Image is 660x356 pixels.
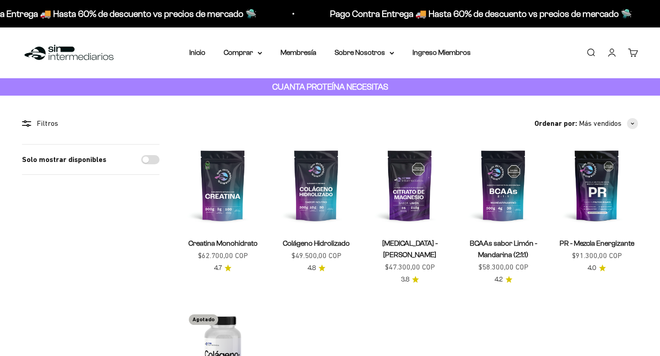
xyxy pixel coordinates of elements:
[412,49,471,56] a: Ingreso Miembros
[588,263,606,273] a: 4.04.0 de 5.0 estrellas
[22,154,106,166] label: Solo mostrar disponibles
[572,250,622,262] sale-price: $91.300,00 COP
[291,250,341,262] sale-price: $49.500,00 COP
[579,118,638,129] button: Más vendidos
[588,263,596,273] span: 4.0
[478,261,528,273] sale-price: $58.300,00 COP
[382,239,438,259] a: [MEDICAL_DATA] - [PERSON_NAME]
[335,47,394,59] summary: Sobre Nosotros
[283,239,350,247] a: Colágeno Hidrolizado
[495,275,512,285] a: 4.24.2 de 5.0 estrellas
[189,49,205,56] a: Inicio
[560,239,634,247] a: PR - Mezcla Energizante
[401,275,409,285] span: 3.8
[534,118,577,129] span: Ordenar por:
[308,263,316,273] span: 4.8
[329,6,631,21] p: Pago Contra Entrega 🚚 Hasta 60% de descuento vs precios de mercado 🛸
[198,250,248,262] sale-price: $62.700,00 COP
[22,118,159,129] div: Filtros
[224,47,262,59] summary: Comprar
[401,275,419,285] a: 3.83.8 de 5.0 estrellas
[385,261,435,273] sale-price: $47.300,00 COP
[188,239,258,247] a: Creatina Monohidrato
[308,263,325,273] a: 4.84.8 de 5.0 estrellas
[272,82,388,92] strong: CUANTA PROTEÍNA NECESITAS
[579,118,621,129] span: Más vendidos
[495,275,503,285] span: 4.2
[470,239,537,259] a: BCAAs sabor Limón - Mandarina (2:1:1)
[214,263,222,273] span: 4.7
[214,263,231,273] a: 4.74.7 de 5.0 estrellas
[280,49,316,56] a: Membresía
